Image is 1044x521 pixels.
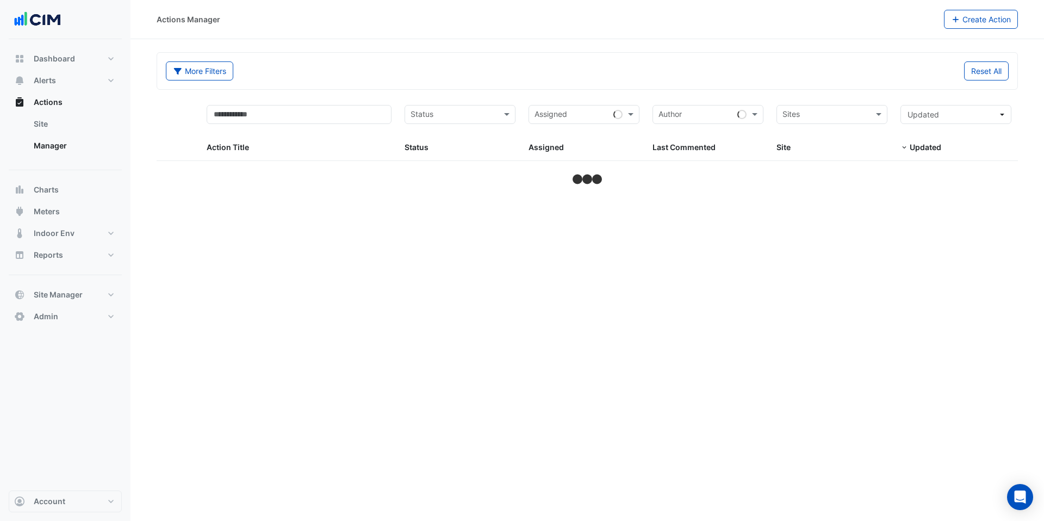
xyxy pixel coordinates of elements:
[14,228,25,239] app-icon: Indoor Env
[34,75,56,86] span: Alerts
[900,105,1011,124] button: Updated
[14,206,25,217] app-icon: Meters
[9,491,122,512] button: Account
[34,228,74,239] span: Indoor Env
[14,53,25,64] app-icon: Dashboard
[910,142,941,152] span: Updated
[34,53,75,64] span: Dashboard
[9,48,122,70] button: Dashboard
[25,113,122,135] a: Site
[14,184,25,195] app-icon: Charts
[908,110,939,119] span: Updated
[166,61,233,80] button: More Filters
[34,289,83,300] span: Site Manager
[14,75,25,86] app-icon: Alerts
[9,113,122,161] div: Actions
[964,61,1009,80] button: Reset All
[652,142,716,152] span: Last Commented
[13,9,62,30] img: Company Logo
[157,14,220,25] div: Actions Manager
[34,206,60,217] span: Meters
[9,70,122,91] button: Alerts
[207,142,249,152] span: Action Title
[34,311,58,322] span: Admin
[34,184,59,195] span: Charts
[14,250,25,260] app-icon: Reports
[776,142,791,152] span: Site
[405,142,428,152] span: Status
[9,306,122,327] button: Admin
[34,496,65,507] span: Account
[9,284,122,306] button: Site Manager
[14,289,25,300] app-icon: Site Manager
[25,135,122,157] a: Manager
[9,222,122,244] button: Indoor Env
[9,179,122,201] button: Charts
[9,244,122,266] button: Reports
[529,142,564,152] span: Assigned
[9,201,122,222] button: Meters
[14,311,25,322] app-icon: Admin
[9,91,122,113] button: Actions
[34,97,63,108] span: Actions
[1007,484,1033,510] div: Open Intercom Messenger
[944,10,1018,29] button: Create Action
[14,97,25,108] app-icon: Actions
[34,250,63,260] span: Reports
